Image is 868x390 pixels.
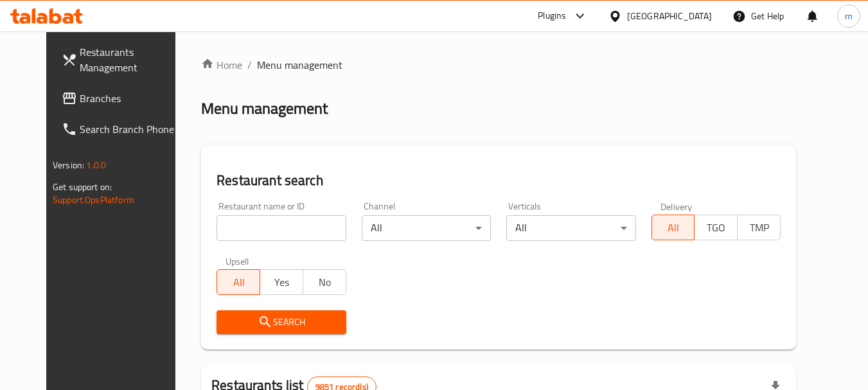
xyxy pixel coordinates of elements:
[51,114,191,145] a: Search Branch Phone
[303,269,346,295] button: No
[260,269,303,295] button: Yes
[53,157,84,173] span: Version:
[506,215,635,241] div: All
[86,157,106,173] span: 1.0.0
[51,37,191,83] a: Restaurants Management
[201,98,328,119] h2: Menu management
[201,57,796,73] nav: breadcrumb
[201,57,242,73] a: Home
[217,310,346,334] button: Search
[660,202,693,211] label: Delivery
[308,273,341,292] span: No
[538,8,566,24] div: Plugins
[217,171,781,190] h2: Restaurant search
[694,215,738,240] button: TGO
[222,273,255,292] span: All
[265,273,298,292] span: Yes
[227,314,335,330] span: Search
[627,9,712,23] div: [GEOGRAPHIC_DATA]
[51,83,191,114] a: Branches
[53,191,134,208] a: Support.OpsPlatform
[226,256,249,265] label: Upsell
[257,57,342,73] span: Menu management
[362,215,491,241] div: All
[743,218,775,237] span: TMP
[53,179,112,195] span: Get support on:
[651,215,695,240] button: All
[80,91,181,106] span: Branches
[217,215,346,241] input: Search for restaurant name or ID..
[700,218,732,237] span: TGO
[737,215,781,240] button: TMP
[657,218,690,237] span: All
[247,57,252,73] li: /
[217,269,260,295] button: All
[80,121,181,137] span: Search Branch Phone
[80,44,181,75] span: Restaurants Management
[845,9,853,23] span: m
